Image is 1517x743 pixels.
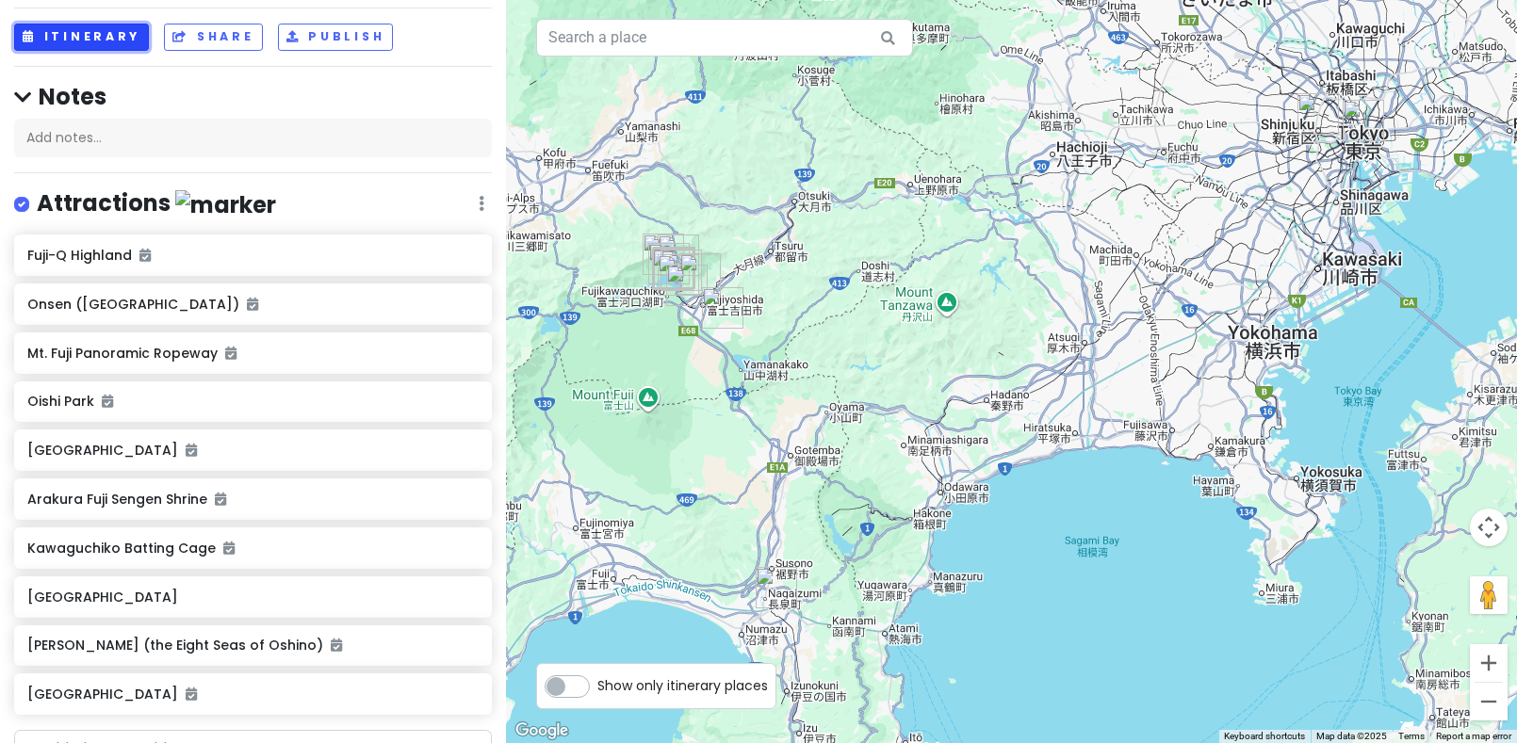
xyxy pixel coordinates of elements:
i: Added to itinerary [223,541,235,555]
div: Yagizaki Park [648,243,690,284]
i: Added to itinerary [225,347,237,360]
div: Mt. Fuji Panoramic Ropeway [661,250,702,291]
button: Keyboard shortcuts [1224,730,1305,743]
div: Onsen (Royal Hotel Kawaguchiko) [654,248,695,289]
i: Added to itinerary [215,493,226,506]
h6: Oishi Park [27,393,478,410]
button: Zoom out [1470,683,1508,720]
i: Added to itinerary [186,444,197,457]
h6: [PERSON_NAME] (the Eight Seas of Oshino) [27,637,478,654]
div: MISHIMA STATION [756,567,797,608]
button: Zoom in [1470,644,1508,682]
button: Publish [278,24,394,51]
a: Report a map error [1436,731,1511,741]
div: Shinjuku Station [1297,93,1339,135]
div: Fuji-Q Highland [666,265,708,306]
h4: Attractions [37,188,276,219]
h6: Onsen ([GEOGRAPHIC_DATA]) [27,296,478,313]
i: Added to itinerary [186,687,197,701]
button: Map camera controls [1470,509,1508,546]
i: Added to itinerary [247,298,258,311]
span: Show only itinerary places [597,675,768,696]
div: Add notes... [14,119,492,158]
div: Oike Park [654,247,695,288]
span: Map data ©2025 [1316,731,1387,741]
div: Kawaguchiko Station [658,254,699,296]
h6: Fuji-Q Highland [27,247,478,264]
input: Search a place [536,19,913,57]
h6: [GEOGRAPHIC_DATA] [27,686,478,703]
div: Oishi Park [643,234,684,275]
a: Open this area in Google Maps (opens a new window) [511,719,573,743]
h6: Kawaguchiko Batting Cage [27,540,478,557]
button: Share [164,24,262,51]
div: Backpackers Hostel K's House Mt.Fuji [652,249,693,290]
i: Added to itinerary [139,249,151,262]
h6: Arakura Fuji Sengen Shrine [27,491,478,508]
button: Itinerary [14,24,149,51]
h6: Mt. Fuji Panoramic Ropeway [27,345,478,362]
a: Terms (opens in new tab) [1398,731,1425,741]
button: Drag Pegman onto the map to open Street View [1470,576,1508,614]
i: Added to itinerary [102,395,113,408]
div: Kawaguchiko Music Forest Museum [658,234,699,276]
i: Added to itinerary [331,638,342,652]
h6: [GEOGRAPHIC_DATA] [27,589,478,606]
img: marker [175,190,276,219]
h6: [GEOGRAPHIC_DATA] [27,442,478,459]
h4: Notes [14,82,492,111]
img: Google [511,719,573,743]
div: Tokyo Station [1343,100,1384,141]
div: Arakura Fuji Sengen Shrine [679,253,721,295]
div: Oshino Hakkai (the Eight Seas of Oshino) [702,287,743,329]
